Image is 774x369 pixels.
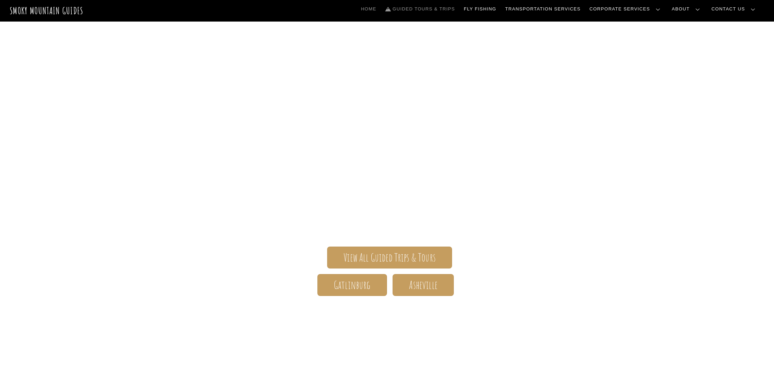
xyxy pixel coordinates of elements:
[10,5,84,16] a: Smoky Mountain Guides
[461,2,499,16] a: Fly Fishing
[409,281,437,289] span: Asheville
[185,307,589,324] h1: Your adventure starts here.
[358,2,379,16] a: Home
[185,137,589,172] span: Smoky Mountain Guides
[709,2,761,16] a: Contact Us
[334,281,371,289] span: Gatlinburg
[327,247,452,268] a: View All Guided Trips & Tours
[185,172,589,226] span: The ONLY one-stop, full Service Guide Company for the Gatlinburg and [GEOGRAPHIC_DATA] side of th...
[317,274,387,296] a: Gatlinburg
[343,254,436,261] span: View All Guided Trips & Tours
[393,274,454,296] a: Asheville
[587,2,666,16] a: Corporate Services
[503,2,583,16] a: Transportation Services
[669,2,705,16] a: About
[382,2,458,16] a: Guided Tours & Trips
